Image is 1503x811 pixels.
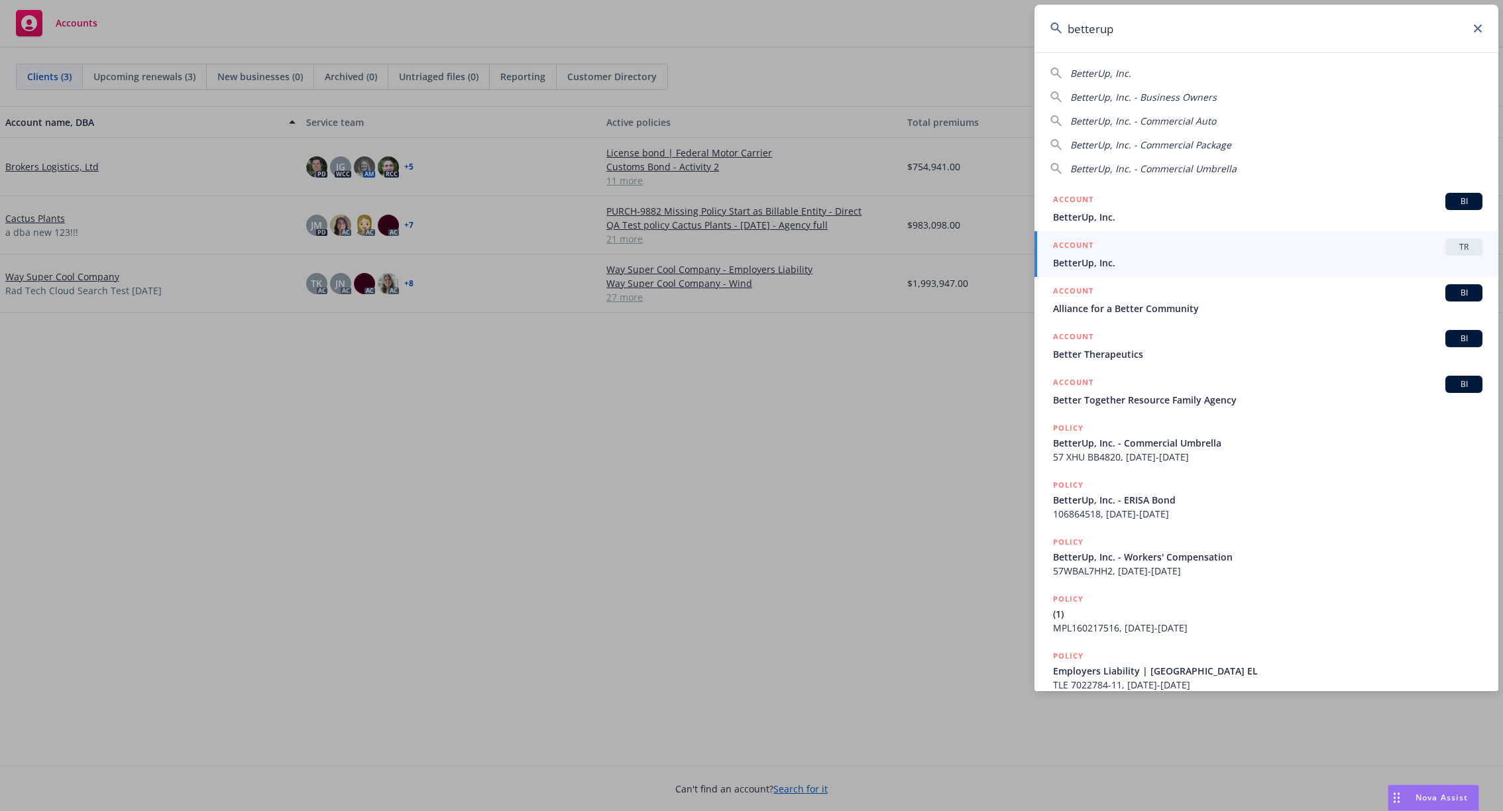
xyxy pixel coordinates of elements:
span: BetterUp, Inc. [1053,210,1482,224]
a: POLICY(1)MPL160217516, [DATE]-[DATE] [1034,585,1498,642]
span: TLE 7022784-11, [DATE]-[DATE] [1053,678,1482,692]
a: POLICYBetterUp, Inc. - Commercial Umbrella57 XHU BB4820, [DATE]-[DATE] [1034,414,1498,471]
span: Employers Liability | [GEOGRAPHIC_DATA] EL [1053,664,1482,678]
span: Alliance for a Better Community [1053,301,1482,315]
span: BI [1451,195,1477,207]
a: POLICYBetterUp, Inc. - ERISA Bond106864518, [DATE]-[DATE] [1034,471,1498,528]
a: POLICYBetterUp, Inc. - Workers' Compensation57WBAL7HH2, [DATE]-[DATE] [1034,528,1498,585]
a: ACCOUNTTRBetterUp, Inc. [1034,231,1498,277]
span: BetterUp, Inc. - Business Owners [1070,91,1217,103]
h5: ACCOUNT [1053,193,1093,209]
span: BetterUp, Inc. - Commercial Package [1070,138,1231,151]
h5: POLICY [1053,478,1084,492]
span: MPL160217516, [DATE]-[DATE] [1053,621,1482,635]
span: 57 XHU BB4820, [DATE]-[DATE] [1053,450,1482,464]
a: ACCOUNTBIBetterUp, Inc. [1034,186,1498,231]
span: BetterUp, Inc. [1070,67,1131,80]
h5: ACCOUNT [1053,284,1093,300]
h5: POLICY [1053,649,1084,663]
span: BetterUp, Inc. [1053,256,1482,270]
span: Better Together Resource Family Agency [1053,393,1482,407]
span: BetterUp, Inc. - ERISA Bond [1053,493,1482,507]
span: BI [1451,333,1477,345]
h5: POLICY [1053,421,1084,435]
span: BetterUp, Inc. - Commercial Umbrella [1070,162,1237,175]
button: Nova Assist [1388,784,1479,811]
span: BetterUp, Inc. - Commercial Umbrella [1053,436,1482,450]
span: 57WBAL7HH2, [DATE]-[DATE] [1053,564,1482,578]
span: BI [1451,378,1477,390]
a: ACCOUNTBIBetter Together Resource Family Agency [1034,368,1498,414]
a: POLICYEmployers Liability | [GEOGRAPHIC_DATA] ELTLE 7022784-11, [DATE]-[DATE] [1034,642,1498,699]
h5: ACCOUNT [1053,239,1093,254]
input: Search... [1034,5,1498,52]
h5: POLICY [1053,535,1084,549]
h5: ACCOUNT [1053,330,1093,346]
span: BetterUp, Inc. - Commercial Auto [1070,115,1216,127]
span: Better Therapeutics [1053,347,1482,361]
span: Nova Assist [1416,792,1468,803]
span: TR [1451,241,1477,253]
span: BI [1451,287,1477,299]
h5: ACCOUNT [1053,376,1093,392]
div: Drag to move [1388,785,1405,810]
span: BetterUp, Inc. - Workers' Compensation [1053,550,1482,564]
span: 106864518, [DATE]-[DATE] [1053,507,1482,521]
h5: POLICY [1053,592,1084,606]
a: ACCOUNTBIBetter Therapeutics [1034,323,1498,368]
span: (1) [1053,607,1482,621]
a: ACCOUNTBIAlliance for a Better Community [1034,277,1498,323]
